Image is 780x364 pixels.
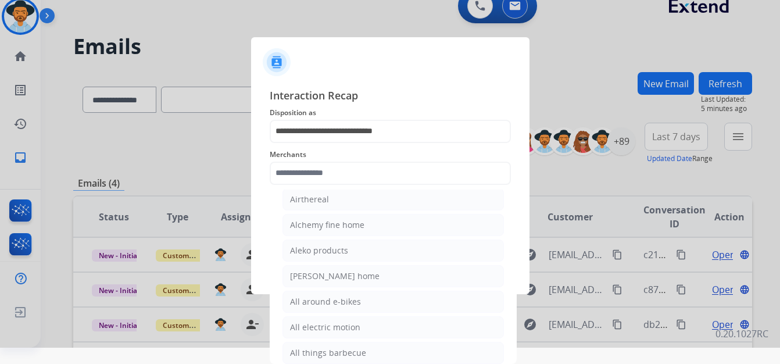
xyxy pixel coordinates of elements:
div: Alchemy fine home [290,219,364,231]
span: Interaction Recap [270,87,511,106]
span: Disposition as [270,106,511,120]
div: Airthereal [290,194,329,205]
div: Aleko products [290,245,348,256]
img: contactIcon [263,48,291,76]
div: All electric motion [290,322,360,333]
p: 0.20.1027RC [715,327,768,341]
div: All around e-bikes [290,296,361,308]
div: [PERSON_NAME] home [290,270,380,282]
span: Merchants [270,148,511,162]
div: All things barbecue [290,347,366,359]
